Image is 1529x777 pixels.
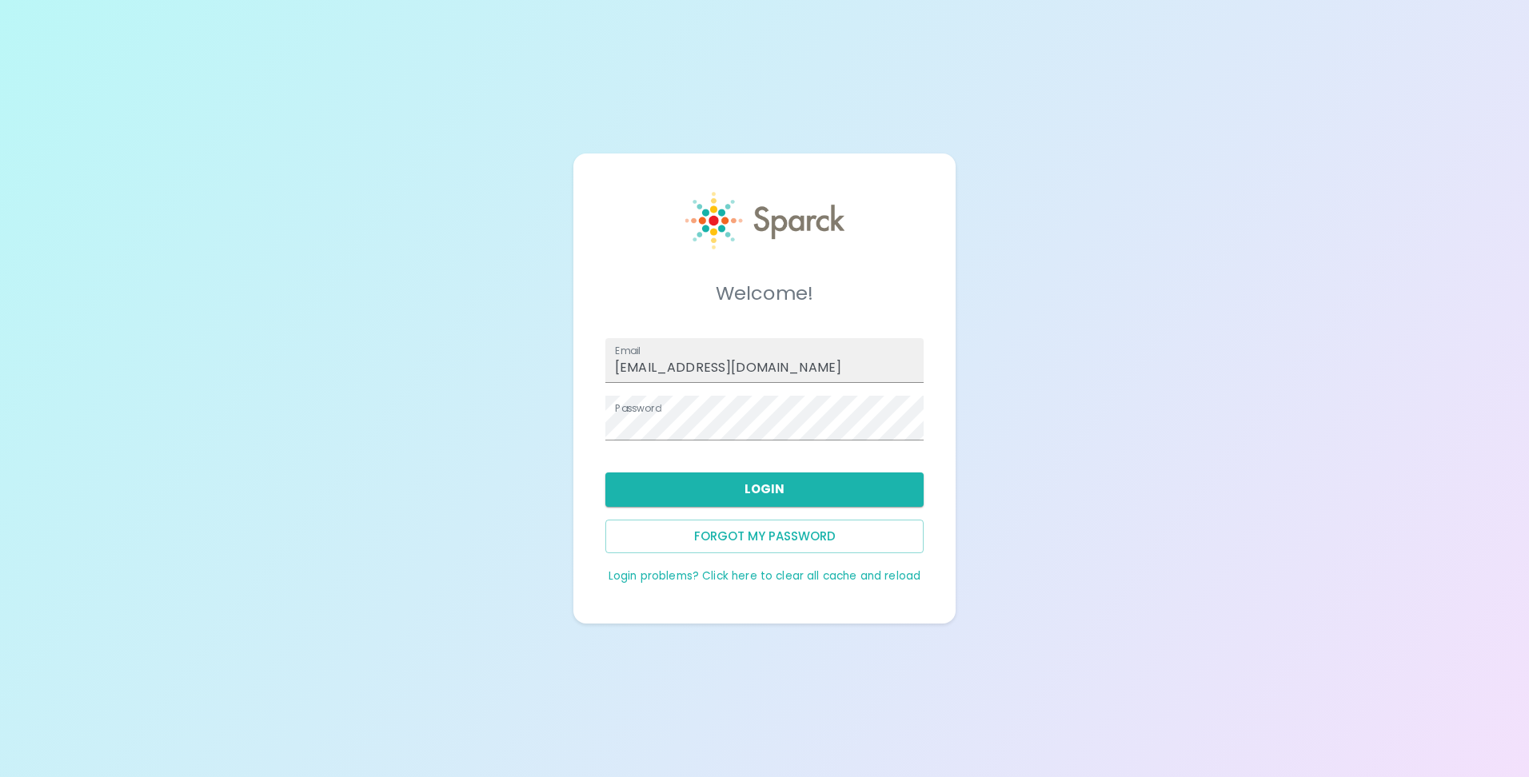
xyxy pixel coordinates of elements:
label: Password [615,401,661,415]
button: Forgot my password [605,520,924,553]
img: Sparck logo [685,192,844,249]
label: Email [615,344,641,357]
h5: Welcome! [605,281,924,306]
button: Login [605,472,924,506]
a: Login problems? Click here to clear all cache and reload [609,568,920,584]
